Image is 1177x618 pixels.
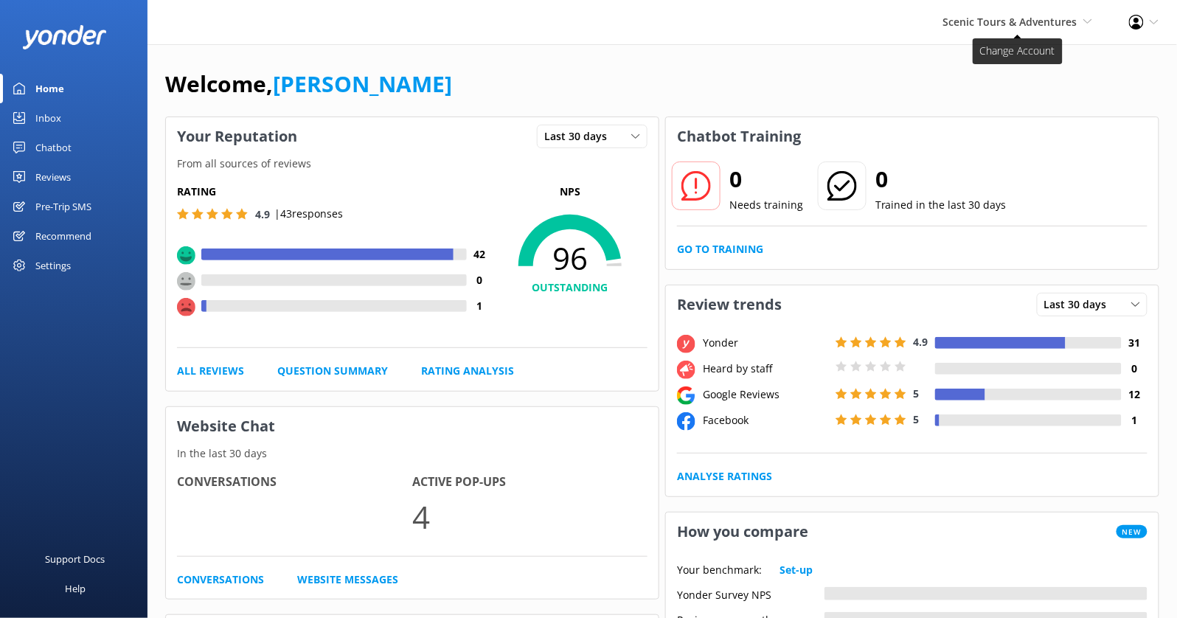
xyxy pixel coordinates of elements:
h4: 0 [1122,361,1148,377]
h3: Website Chat [166,407,659,445]
div: Heard by staff [699,361,832,377]
div: Chatbot [35,133,72,162]
h4: Active Pop-ups [412,473,647,492]
span: Scenic Tours & Adventures [943,15,1077,29]
h1: Welcome, [165,66,452,102]
span: 5 [914,412,920,426]
div: Yonder [699,335,832,351]
p: 4 [412,492,647,541]
p: Needs training [729,197,803,213]
p: NPS [493,184,647,200]
a: Conversations [177,572,264,588]
p: Your benchmark: [677,562,762,578]
h4: Conversations [177,473,412,492]
a: All Reviews [177,363,244,379]
div: Home [35,74,64,103]
h4: 31 [1122,335,1148,351]
div: Help [65,574,86,603]
span: Last 30 days [544,128,616,145]
span: 4.9 [255,207,270,221]
img: yonder-white-logo.png [22,25,107,49]
a: Go to Training [677,241,763,257]
span: New [1117,525,1148,538]
a: Question Summary [277,363,388,379]
h3: Review trends [666,285,793,324]
h5: Rating [177,184,493,200]
p: From all sources of reviews [166,156,659,172]
h2: 0 [729,162,803,197]
h3: Chatbot Training [666,117,812,156]
div: Inbox [35,103,61,133]
span: 5 [914,386,920,400]
p: In the last 30 days [166,445,659,462]
h3: How you compare [666,513,819,551]
p: Trained in the last 30 days [875,197,1007,213]
span: 4.9 [914,335,928,349]
h2: 0 [875,162,1007,197]
h4: OUTSTANDING [493,280,647,296]
a: [PERSON_NAME] [273,69,452,99]
a: Set-up [780,562,813,578]
h4: 42 [467,246,493,263]
div: Pre-Trip SMS [35,192,91,221]
a: Analyse Ratings [677,468,772,485]
a: Rating Analysis [421,363,514,379]
div: Settings [35,251,71,280]
div: Recommend [35,221,91,251]
span: Last 30 days [1044,296,1116,313]
h4: 1 [1122,412,1148,428]
div: Reviews [35,162,71,192]
h4: 0 [467,272,493,288]
div: Yonder Survey NPS [677,587,824,600]
h3: Your Reputation [166,117,308,156]
h4: 1 [467,298,493,314]
p: | 43 responses [274,206,343,222]
div: Facebook [699,412,832,428]
div: Support Docs [46,544,105,574]
div: Google Reviews [699,386,832,403]
span: 96 [493,240,647,277]
h4: 12 [1122,386,1148,403]
a: Website Messages [297,572,398,588]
